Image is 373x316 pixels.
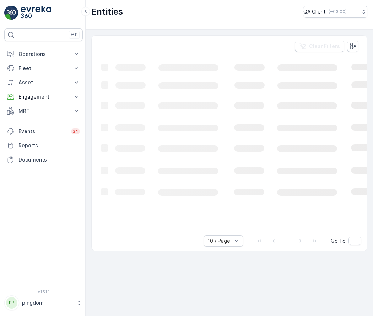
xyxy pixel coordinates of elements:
p: ( +03:00 ) [329,9,347,15]
p: Documents [18,156,80,163]
p: Operations [18,51,69,58]
button: Engagement [4,90,83,104]
div: PP [6,297,17,309]
p: Fleet [18,65,69,72]
p: 34 [72,128,79,134]
p: Asset [18,79,69,86]
button: Operations [4,47,83,61]
p: Clear Filters [309,43,340,50]
p: Entities [91,6,123,17]
p: Events [18,128,67,135]
button: Fleet [4,61,83,75]
button: Clear Filters [295,41,344,52]
button: PPpingdom [4,295,83,310]
span: Go To [331,237,346,244]
a: Events34 [4,124,83,138]
img: logo [4,6,18,20]
span: v 1.51.1 [4,290,83,294]
img: logo_light-DOdMpM7g.png [21,6,51,20]
p: QA Client [303,8,326,15]
a: Reports [4,138,83,153]
p: pingdom [22,299,73,306]
p: Reports [18,142,80,149]
button: MRF [4,104,83,118]
button: Asset [4,75,83,90]
p: ⌘B [71,32,78,38]
p: Engagement [18,93,69,100]
a: Documents [4,153,83,167]
button: QA Client(+03:00) [303,6,367,18]
p: MRF [18,107,69,115]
